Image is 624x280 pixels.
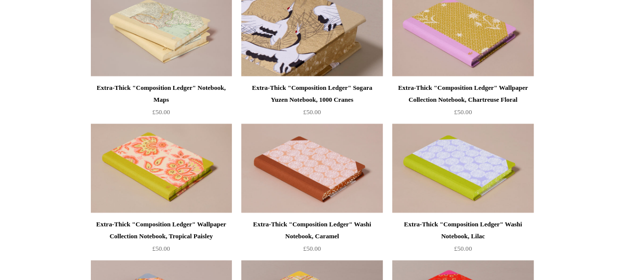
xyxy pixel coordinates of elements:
[91,124,232,213] img: Extra-Thick "Composition Ledger" Wallpaper Collection Notebook, Tropical Paisley
[241,218,382,259] a: Extra-Thick "Composition Ledger" Washi Notebook, Caramel £50.00
[91,124,232,213] a: Extra-Thick "Composition Ledger" Wallpaper Collection Notebook, Tropical Paisley Extra-Thick "Com...
[152,245,170,252] span: £50.00
[392,218,533,259] a: Extra-Thick "Composition Ledger" Washi Notebook, Lilac £50.00
[454,245,472,252] span: £50.00
[91,82,232,123] a: Extra-Thick "Composition Ledger" Notebook, Maps £50.00
[303,245,321,252] span: £50.00
[395,82,531,106] div: Extra-Thick "Composition Ledger" Wallpaper Collection Notebook, Chartreuse Floral
[303,108,321,116] span: £50.00
[241,124,382,213] a: Extra-Thick "Composition Ledger" Washi Notebook, Caramel Extra-Thick "Composition Ledger" Washi N...
[244,82,380,106] div: Extra-Thick "Composition Ledger" Sogara Yuzen Notebook, 1000 Cranes
[392,124,533,213] a: Extra-Thick "Composition Ledger" Washi Notebook, Lilac Extra-Thick "Composition Ledger" Washi Not...
[93,82,229,106] div: Extra-Thick "Composition Ledger" Notebook, Maps
[392,82,533,123] a: Extra-Thick "Composition Ledger" Wallpaper Collection Notebook, Chartreuse Floral £50.00
[395,218,531,242] div: Extra-Thick "Composition Ledger" Washi Notebook, Lilac
[241,82,382,123] a: Extra-Thick "Composition Ledger" Sogara Yuzen Notebook, 1000 Cranes £50.00
[244,218,380,242] div: Extra-Thick "Composition Ledger" Washi Notebook, Caramel
[93,218,229,242] div: Extra-Thick "Composition Ledger" Wallpaper Collection Notebook, Tropical Paisley
[241,124,382,213] img: Extra-Thick "Composition Ledger" Washi Notebook, Caramel
[454,108,472,116] span: £50.00
[152,108,170,116] span: £50.00
[91,218,232,259] a: Extra-Thick "Composition Ledger" Wallpaper Collection Notebook, Tropical Paisley £50.00
[392,124,533,213] img: Extra-Thick "Composition Ledger" Washi Notebook, Lilac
